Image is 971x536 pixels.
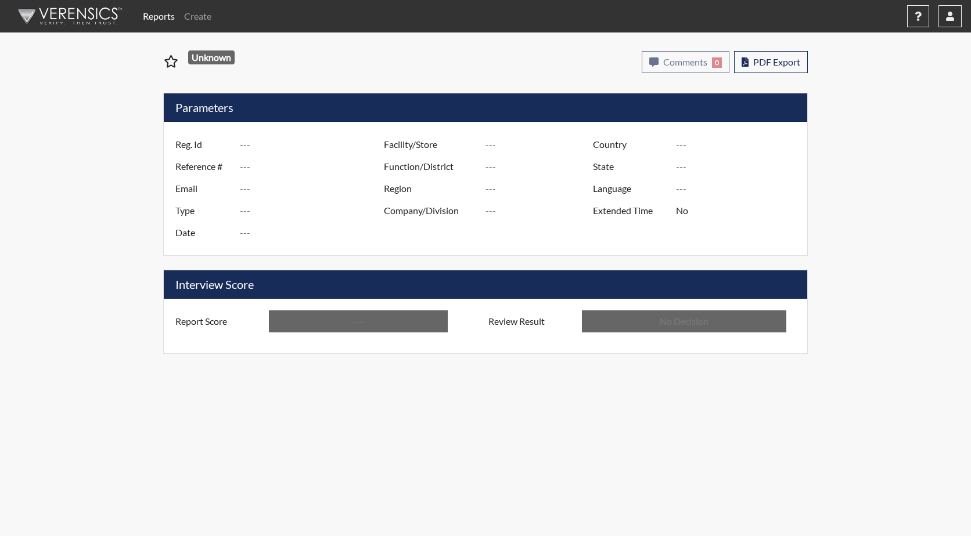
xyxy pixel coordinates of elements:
h5: Interview Score [164,270,807,299]
label: Type [167,200,240,222]
button: PDF Export [734,51,808,73]
label: State [584,155,676,178]
label: Function/District [375,155,485,178]
span: 0 [712,57,722,68]
input: No Decision [582,310,786,332]
label: Region [375,178,485,200]
label: Report Score [167,310,269,332]
span: PDF Export [753,56,800,67]
input: --- [676,155,804,178]
button: Comments0 [642,51,729,73]
input: --- [676,133,804,155]
input: --- [676,178,804,200]
label: Facility/Store [375,133,485,155]
span: Comments [663,56,707,67]
input: --- [240,222,387,244]
label: Review Result [480,310,582,332]
input: --- [485,133,596,155]
label: Country [584,133,676,155]
label: Language [584,178,676,200]
a: Create [179,5,216,28]
input: --- [485,155,596,178]
label: Extended Time [584,200,676,222]
h5: Parameters [164,93,807,122]
label: Reg. Id [167,133,240,155]
input: --- [485,178,596,200]
input: --- [240,200,387,222]
label: Date [167,222,240,244]
input: --- [240,155,387,178]
label: Reference # [167,155,240,178]
input: --- [485,200,596,222]
input: --- [676,200,804,222]
label: Email [167,178,240,200]
input: --- [269,310,448,332]
a: Reports [138,5,179,28]
label: Company/Division [375,200,485,222]
span: Unknown [188,50,235,64]
input: --- [240,133,387,155]
input: --- [240,178,387,200]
